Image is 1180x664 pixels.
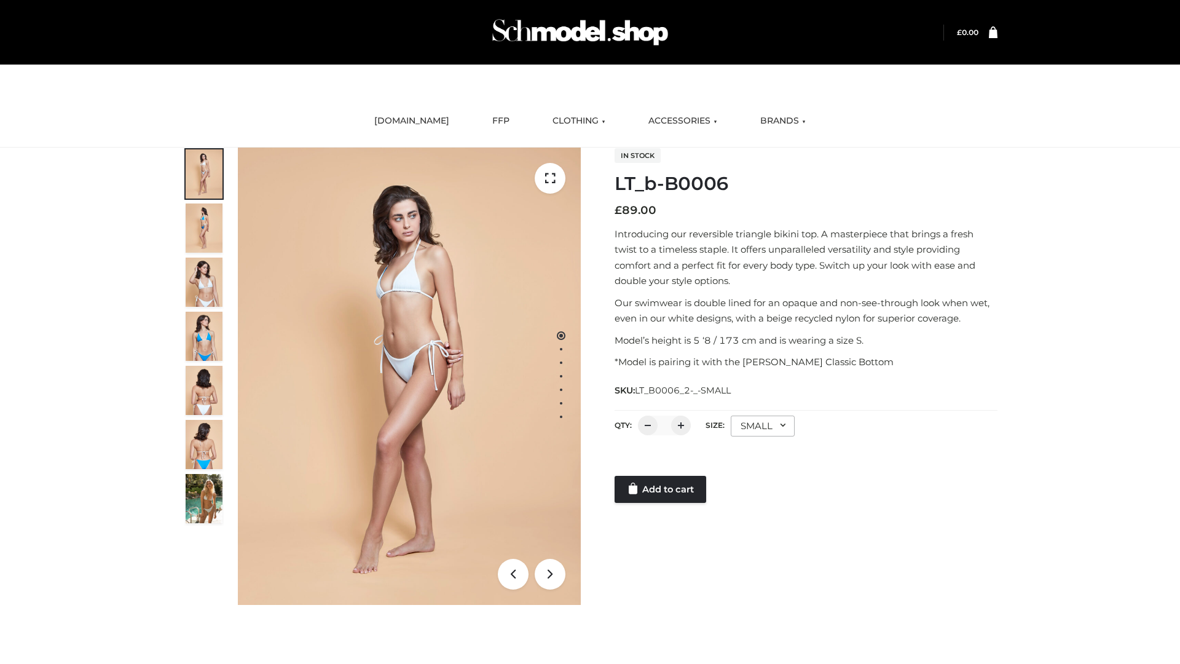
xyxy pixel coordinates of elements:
[615,295,997,326] p: Our swimwear is double lined for an opaque and non-see-through look when wet, even in our white d...
[365,108,458,135] a: [DOMAIN_NAME]
[635,385,731,396] span: LT_B0006_2-_-SMALL
[615,204,622,217] span: £
[186,366,222,415] img: ArielClassicBikiniTop_CloudNine_AzureSky_OW114ECO_7-scaled.jpg
[186,312,222,361] img: ArielClassicBikiniTop_CloudNine_AzureSky_OW114ECO_4-scaled.jpg
[615,148,661,163] span: In stock
[957,28,962,37] span: £
[639,108,726,135] a: ACCESSORIES
[543,108,615,135] a: CLOTHING
[483,108,519,135] a: FFP
[615,173,997,195] h1: LT_b-B0006
[957,28,978,37] bdi: 0.00
[186,204,222,253] img: ArielClassicBikiniTop_CloudNine_AzureSky_OW114ECO_2-scaled.jpg
[615,476,706,503] a: Add to cart
[186,420,222,469] img: ArielClassicBikiniTop_CloudNine_AzureSky_OW114ECO_8-scaled.jpg
[731,416,795,437] div: SMALL
[615,226,997,289] p: Introducing our reversible triangle bikini top. A masterpiece that brings a fresh twist to a time...
[186,474,222,523] img: Arieltop_CloudNine_AzureSky2.jpg
[615,383,732,398] span: SKU:
[957,28,978,37] a: £0.00
[751,108,815,135] a: BRANDS
[488,8,672,57] img: Schmodel Admin 964
[615,333,997,349] p: Model’s height is 5 ‘8 / 173 cm and is wearing a size S.
[615,204,656,217] bdi: 89.00
[238,148,581,605] img: ArielClassicBikiniTop_CloudNine_AzureSky_OW114ECO_1
[615,421,632,430] label: QTY:
[186,149,222,199] img: ArielClassicBikiniTop_CloudNine_AzureSky_OW114ECO_1-scaled.jpg
[615,354,997,370] p: *Model is pairing it with the [PERSON_NAME] Classic Bottom
[706,421,725,430] label: Size:
[186,258,222,307] img: ArielClassicBikiniTop_CloudNine_AzureSky_OW114ECO_3-scaled.jpg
